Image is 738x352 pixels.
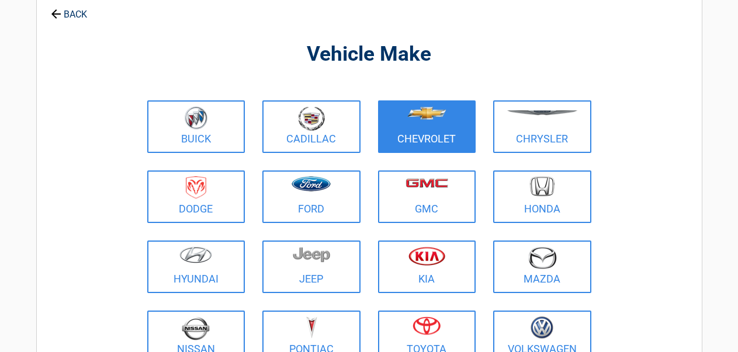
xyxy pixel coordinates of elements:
[407,107,446,120] img: chevrolet
[182,316,210,340] img: nissan
[378,100,476,153] a: Chevrolet
[493,170,591,223] a: Honda
[406,178,448,188] img: gmc
[186,176,206,199] img: dodge
[179,246,212,263] img: hyundai
[262,170,361,223] a: Ford
[378,241,476,293] a: Kia
[293,246,330,263] img: jeep
[507,110,578,116] img: chrysler
[262,100,361,153] a: Cadillac
[144,41,594,68] h2: Vehicle Make
[147,170,245,223] a: Dodge
[531,316,553,339] img: volkswagen
[298,106,325,131] img: cadillac
[147,241,245,293] a: Hyundai
[528,246,557,269] img: mazda
[493,241,591,293] a: Mazda
[292,176,331,191] img: ford
[378,170,476,223] a: GMC
[408,246,445,266] img: kia
[530,176,555,197] img: honda
[413,316,441,335] img: toyota
[185,106,207,130] img: buick
[306,316,317,339] img: pontiac
[493,100,591,153] a: Chrysler
[262,241,361,293] a: Jeep
[147,100,245,153] a: Buick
